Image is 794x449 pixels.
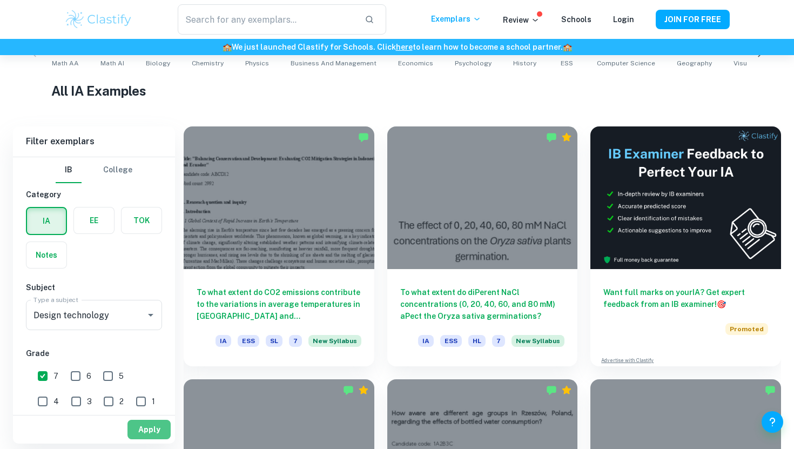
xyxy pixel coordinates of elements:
[590,126,781,366] a: Want full marks on yourIA? Get expert feedback from an IB examiner!PromotedAdvertise with Clastify
[33,295,78,304] label: Type a subject
[431,13,481,25] p: Exemplars
[455,58,492,68] span: Psychology
[52,58,79,68] span: Math AA
[178,4,356,35] input: Search for any exemplars...
[152,396,155,407] span: 1
[396,43,413,51] a: here
[223,43,232,51] span: 🏫
[398,58,433,68] span: Economics
[387,126,578,366] a: To what extent do diPerent NaCl concentrations (0, 20, 40, 60, and 80 mM) aPect the Oryza sativa ...
[400,286,565,322] h6: To what extent do diPerent NaCl concentrations (0, 20, 40, 60, and 80 mM) aPect the Oryza sativa ...
[468,335,486,347] span: HL
[245,58,269,68] span: Physics
[216,335,231,347] span: IA
[26,282,162,293] h6: Subject
[56,157,82,183] button: IB
[266,335,282,347] span: SL
[561,385,572,396] div: Premium
[26,242,66,268] button: Notes
[13,126,175,157] h6: Filter exemplars
[53,370,58,382] span: 7
[358,385,369,396] div: Premium
[26,347,162,359] h6: Grade
[192,58,224,68] span: Chemistry
[762,411,783,433] button: Help and Feedback
[725,323,768,335] span: Promoted
[677,58,712,68] span: Geography
[418,335,434,347] span: IA
[513,58,536,68] span: History
[143,307,158,323] button: Open
[563,43,572,51] span: 🏫
[613,15,634,24] a: Login
[197,286,361,322] h6: To what extent do CO2 emissions contribute to the variations in average temperatures in [GEOGRAPH...
[601,357,654,364] a: Advertise with Clastify
[358,132,369,143] img: Marked
[603,286,768,310] h6: Want full marks on your IA ? Get expert feedback from an IB examiner!
[765,385,776,396] img: Marked
[51,81,743,100] h1: All IA Examples
[561,15,591,24] a: Schools
[122,207,162,233] button: TOK
[119,370,124,382] span: 5
[86,370,91,382] span: 6
[103,157,132,183] button: College
[27,208,66,234] button: IA
[308,335,361,353] div: Starting from the May 2026 session, the ESS IA requirements have changed. We created this exempla...
[2,41,792,53] h6: We just launched Clastify for Schools. Click to learn how to become a school partner.
[440,335,462,347] span: ESS
[308,335,361,347] span: New Syllabus
[119,396,124,407] span: 2
[100,58,124,68] span: Math AI
[561,132,572,143] div: Premium
[87,396,92,407] span: 3
[291,58,376,68] span: Business and Management
[64,9,133,30] img: Clastify logo
[590,126,781,269] img: Thumbnail
[74,207,114,233] button: EE
[656,10,730,29] button: JOIN FOR FREE
[492,335,505,347] span: 7
[56,157,132,183] div: Filter type choice
[597,58,655,68] span: Computer Science
[561,58,573,68] span: ESS
[512,335,564,353] div: Starting from the May 2026 session, the ESS IA requirements have changed. We created this exempla...
[546,132,557,143] img: Marked
[503,14,540,26] p: Review
[289,335,302,347] span: 7
[546,385,557,396] img: Marked
[343,385,354,396] img: Marked
[512,335,564,347] span: New Syllabus
[717,300,726,309] span: 🎯
[127,420,171,439] button: Apply
[146,58,170,68] span: Biology
[53,396,59,407] span: 4
[184,126,374,366] a: To what extent do CO2 emissions contribute to the variations in average temperatures in [GEOGRAPH...
[26,189,162,200] h6: Category
[238,335,259,347] span: ESS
